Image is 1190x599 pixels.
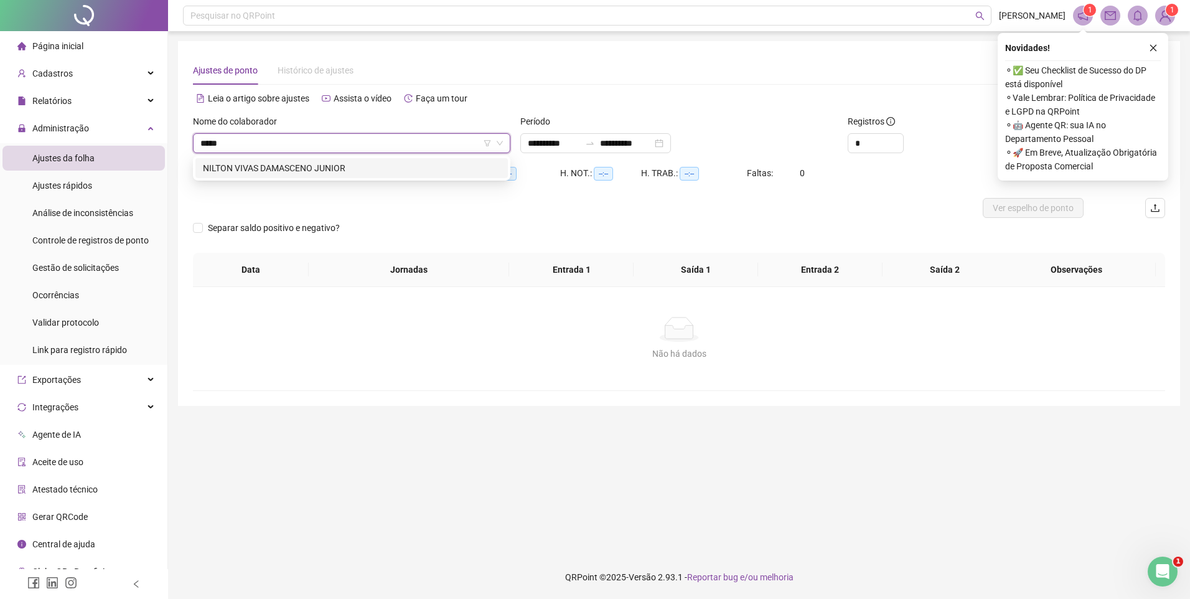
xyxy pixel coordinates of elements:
[687,572,794,582] span: Reportar bug e/ou melhoria
[32,123,89,133] span: Administração
[168,555,1190,599] footer: QRPoint © 2025 - 2.93.1 -
[17,485,26,494] span: solution
[509,253,634,287] th: Entrada 1
[65,577,77,589] span: instagram
[1084,4,1096,16] sup: 1
[883,253,1007,287] th: Saída 2
[32,430,81,440] span: Agente de IA
[484,139,491,147] span: filter
[999,9,1066,22] span: [PERSON_NAME]
[1005,41,1050,55] span: Novidades !
[309,253,509,287] th: Jornadas
[32,402,78,412] span: Integrações
[800,168,805,178] span: 0
[193,115,285,128] label: Nome do colaborador
[32,539,95,549] span: Central de ajuda
[196,94,205,103] span: file-text
[758,253,883,287] th: Entrada 2
[17,69,26,78] span: user-add
[998,253,1156,287] th: Observações
[32,208,133,218] span: Análise de inconsistências
[634,253,758,287] th: Saída 1
[1173,557,1183,567] span: 1
[416,93,467,103] span: Faça um tour
[1132,10,1143,21] span: bell
[203,161,500,175] div: NILTON VIVAS DAMASCENO JUNIOR
[46,577,59,589] span: linkedin
[17,540,26,549] span: info-circle
[848,115,895,128] span: Registros
[1005,64,1161,91] span: ⚬ ✅ Seu Checklist de Sucesso do DP está disponível
[208,347,1150,361] div: Não há dados
[32,153,95,163] span: Ajustes da folha
[195,158,508,178] div: NILTON VIVAS DAMASCENO JUNIOR
[132,580,141,588] span: left
[32,290,79,300] span: Ocorrências
[1005,118,1161,146] span: ⚬ 🤖 Agente QR: sua IA no Departamento Pessoal
[1005,146,1161,173] span: ⚬ 🚀 Em Breve, Atualização Obrigatória de Proposta Comercial
[193,253,309,287] th: Data
[208,93,309,103] span: Leia o artigo sobre ajustes
[747,168,775,178] span: Faltas:
[17,567,26,576] span: gift
[1150,203,1160,213] span: upload
[1170,6,1174,14] span: 1
[641,166,747,181] div: H. TRAB.:
[404,94,413,103] span: history
[32,181,92,191] span: Ajustes rápidos
[17,42,26,50] span: home
[585,138,595,148] span: swap-right
[203,221,345,235] span: Separar saldo positivo e negativo?
[322,94,330,103] span: youtube
[32,263,119,273] span: Gestão de solicitações
[32,457,83,467] span: Aceite de uso
[1166,4,1178,16] sup: Atualize o seu contato no menu Meus Dados
[585,138,595,148] span: to
[1149,44,1158,52] span: close
[32,318,99,328] span: Validar protocolo
[983,198,1084,218] button: Ver espelho de ponto
[32,375,81,385] span: Exportações
[1156,6,1174,25] img: 89982
[479,166,560,181] div: HE 3:
[1105,10,1116,21] span: mail
[32,68,73,78] span: Cadastros
[1077,10,1089,21] span: notification
[17,512,26,521] span: qrcode
[17,403,26,412] span: sync
[520,115,558,128] label: Período
[629,572,656,582] span: Versão
[32,235,149,245] span: Controle de registros de ponto
[560,166,641,181] div: H. NOT.:
[594,167,613,181] span: --:--
[278,65,354,75] span: Histórico de ajustes
[886,117,895,126] span: info-circle
[1148,557,1178,587] iframe: Intercom live chat
[32,512,88,522] span: Gerar QRCode
[32,567,114,577] span: Clube QR - Beneficios
[975,11,985,21] span: search
[17,97,26,105] span: file
[32,96,72,106] span: Relatórios
[193,65,258,75] span: Ajustes de ponto
[17,124,26,133] span: lock
[1005,91,1161,118] span: ⚬ Vale Lembrar: Política de Privacidade e LGPD na QRPoint
[32,41,83,51] span: Página inicial
[1008,263,1146,276] span: Observações
[27,577,40,589] span: facebook
[1088,6,1092,14] span: 1
[496,139,504,147] span: down
[17,375,26,384] span: export
[32,484,98,494] span: Atestado técnico
[32,345,127,355] span: Link para registro rápido
[17,458,26,466] span: audit
[334,93,391,103] span: Assista o vídeo
[680,167,699,181] span: --:--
